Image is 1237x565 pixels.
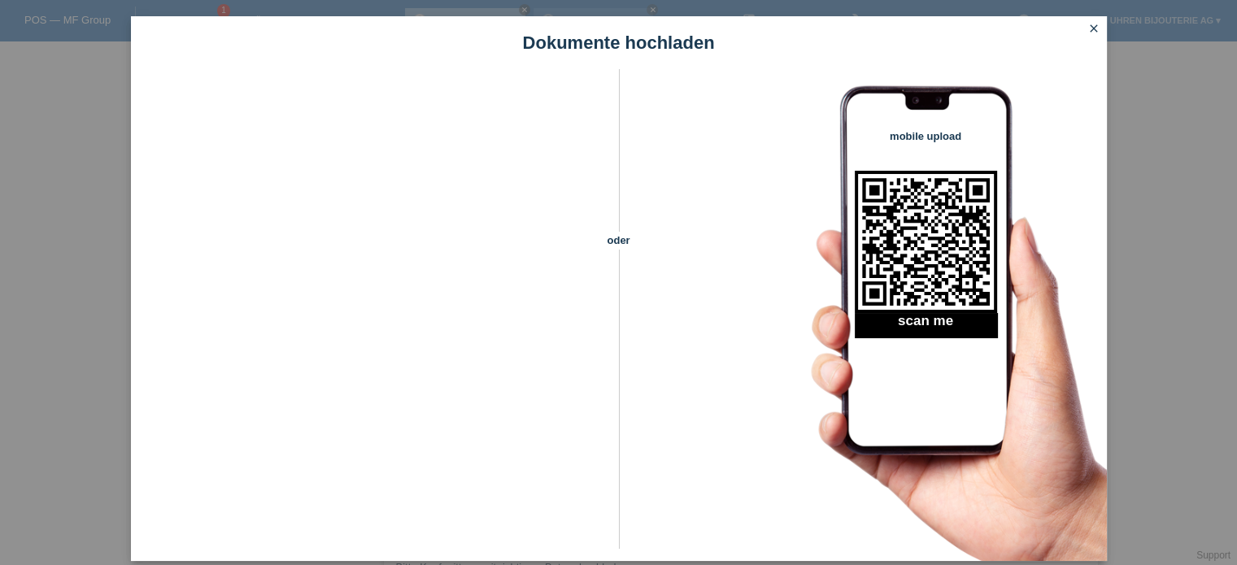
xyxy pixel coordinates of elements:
h1: Dokumente hochladen [131,33,1107,53]
h4: mobile upload [855,130,997,142]
h2: scan me [855,313,997,337]
iframe: Upload [155,110,590,516]
a: close [1083,20,1104,39]
span: oder [590,232,647,249]
i: close [1087,22,1100,35]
